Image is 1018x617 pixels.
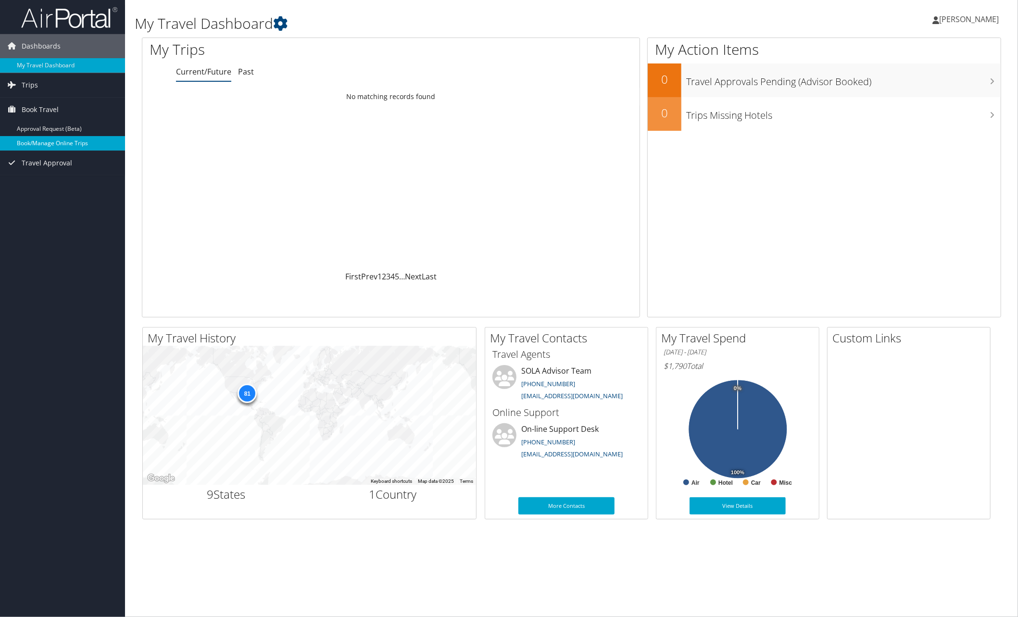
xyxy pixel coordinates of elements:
a: Next [405,271,422,282]
h2: My Travel Spend [661,330,819,346]
li: On-line Support Desk [488,423,645,463]
div: 81 [238,384,257,403]
h1: My Travel Dashboard [135,13,717,34]
a: 2 [382,271,386,282]
h2: 0 [648,105,681,121]
tspan: 0% [734,386,742,391]
h2: 0 [648,71,681,88]
h3: Travel Approvals Pending (Advisor Booked) [686,70,1001,88]
a: 3 [386,271,390,282]
span: Trips [22,73,38,97]
h6: [DATE] - [DATE] [664,348,812,357]
h2: My Travel History [148,330,476,346]
a: [EMAIL_ADDRESS][DOMAIN_NAME] [521,391,623,400]
a: [EMAIL_ADDRESS][DOMAIN_NAME] [521,450,623,458]
span: 1 [369,486,376,502]
text: Air [691,479,700,486]
h6: Total [664,361,812,371]
h3: Travel Agents [492,348,641,361]
button: Keyboard shortcuts [371,478,412,485]
a: Current/Future [176,66,231,77]
h2: States [150,486,302,503]
span: … [399,271,405,282]
li: SOLA Advisor Team [488,365,645,404]
a: Open this area in Google Maps (opens a new window) [145,472,177,485]
text: Car [751,479,761,486]
h3: Online Support [492,406,641,419]
span: $1,790 [664,361,687,371]
tspan: 100% [731,470,744,476]
h1: My Trips [150,39,425,60]
span: Book Travel [22,98,59,122]
span: Map data ©2025 [418,478,454,484]
h2: Country [317,486,469,503]
a: [PHONE_NUMBER] [521,379,575,388]
span: 9 [207,486,214,502]
a: 1 [377,271,382,282]
a: Prev [361,271,377,282]
a: 4 [390,271,395,282]
span: Travel Approval [22,151,72,175]
span: [PERSON_NAME] [939,14,999,25]
a: Terms (opens in new tab) [460,478,473,484]
text: Misc [779,479,792,486]
h2: Custom Links [832,330,990,346]
a: [PERSON_NAME] [932,5,1008,34]
a: First [345,271,361,282]
a: View Details [690,497,786,515]
img: Google [145,472,177,485]
h1: My Action Items [648,39,1001,60]
a: More Contacts [518,497,615,515]
a: Past [238,66,254,77]
a: [PHONE_NUMBER] [521,438,575,446]
a: Last [422,271,437,282]
a: 0Travel Approvals Pending (Advisor Booked) [648,63,1001,97]
a: 5 [395,271,399,282]
text: Hotel [718,479,733,486]
td: No matching records found [142,88,640,105]
span: Dashboards [22,34,61,58]
h2: My Travel Contacts [490,330,648,346]
a: 0Trips Missing Hotels [648,97,1001,131]
img: airportal-logo.png [21,6,117,29]
h3: Trips Missing Hotels [686,104,1001,122]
